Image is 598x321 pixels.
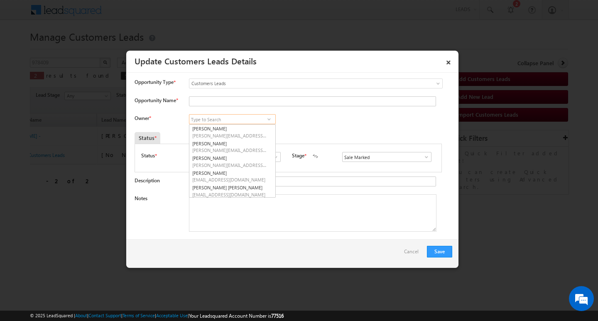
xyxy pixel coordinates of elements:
label: Stage [292,152,304,159]
a: Customers Leads [189,78,443,88]
a: Cancel [404,246,423,262]
a: [PERSON_NAME] [189,140,275,154]
span: [EMAIL_ADDRESS][DOMAIN_NAME] [192,176,267,183]
span: © 2025 LeadSquared | | | | | [30,312,284,320]
span: 77516 [271,313,284,319]
img: d_60004797649_company_0_60004797649 [14,44,35,54]
a: About [75,313,87,318]
a: [PERSON_NAME] [189,125,275,140]
span: [PERSON_NAME][EMAIL_ADDRESS][PERSON_NAME][DOMAIN_NAME] [192,147,267,153]
em: Start Chat [113,256,151,267]
a: Show All Items [268,153,279,161]
a: [PERSON_NAME] [PERSON_NAME] [189,184,275,198]
span: Customers Leads [189,80,409,87]
div: Minimize live chat window [136,4,156,24]
label: Description [135,177,160,184]
span: Opportunity Type [135,78,174,86]
textarea: Type your message and hit 'Enter' [11,77,152,249]
a: [PERSON_NAME] [189,154,275,169]
input: Type to Search [342,152,431,162]
span: [PERSON_NAME][EMAIL_ADDRESS][DOMAIN_NAME] [192,162,267,168]
a: Update Customers Leads Details [135,55,257,66]
a: [PERSON_NAME] [189,169,275,184]
label: Status [141,152,155,159]
div: Chat with us now [43,44,140,54]
div: Status [135,132,160,144]
span: Your Leadsquared Account Number is [189,313,284,319]
a: Acceptable Use [156,313,188,318]
a: Terms of Service [123,313,155,318]
a: × [441,54,456,68]
label: Owner [135,115,151,121]
a: Contact Support [88,313,121,318]
a: Show All Items [419,153,429,161]
label: Opportunity Name [135,97,178,103]
label: Notes [135,195,147,201]
span: [PERSON_NAME][EMAIL_ADDRESS][PERSON_NAME][DOMAIN_NAME] [192,132,267,139]
span: [EMAIL_ADDRESS][DOMAIN_NAME] [192,191,267,198]
input: Type to Search [189,114,276,124]
button: Save [427,246,452,257]
a: Show All Items [264,115,274,123]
